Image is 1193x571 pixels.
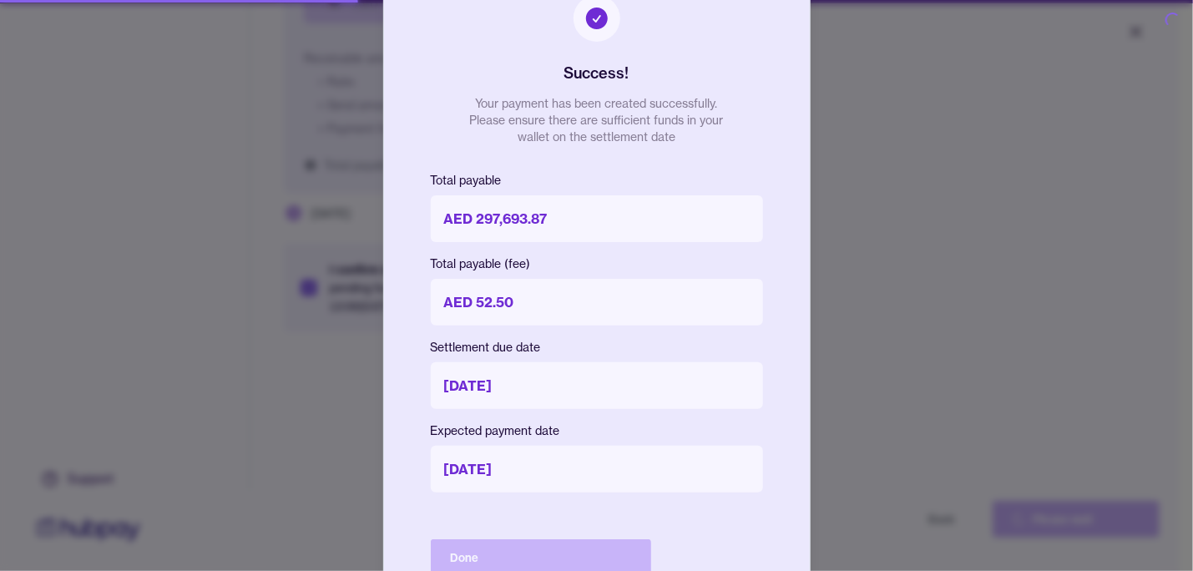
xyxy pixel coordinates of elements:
[431,446,763,493] p: [DATE]
[431,362,763,409] p: [DATE]
[431,172,763,189] p: Total payable
[564,62,629,85] h2: Success!
[431,195,763,242] p: AED 297,693.87
[431,422,763,439] p: Expected payment date
[463,95,730,145] p: Your payment has been created successfully. Please ensure there are sufficient funds in your wall...
[431,339,763,356] p: Settlement due date
[431,279,763,326] p: AED 52.50
[431,255,763,272] p: Total payable (fee)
